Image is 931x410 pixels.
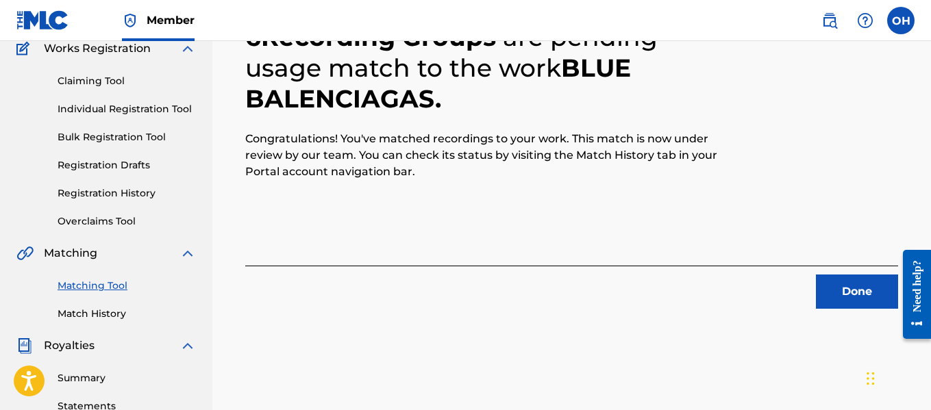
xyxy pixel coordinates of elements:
a: Registration Drafts [58,158,196,172]
span: Matching [44,245,97,261]
img: help [857,12,873,29]
div: User Menu [887,7,915,34]
span: are pending usage match to the work [245,22,658,83]
div: Drag [867,358,875,399]
button: Done [816,274,898,309]
a: Overclaims Tool [58,214,196,229]
img: MLC Logo [16,10,69,30]
img: expand [179,337,196,354]
a: Summary [58,371,196,385]
p: Congratulations! You've matched recordings to your work. This match is now under review by our te... [245,131,735,180]
a: Match History [58,307,196,321]
a: Matching Tool [58,279,196,293]
img: expand [179,245,196,261]
h2: 6 Recording Groups BLUE BALENCIAGAS . [245,22,735,114]
iframe: Chat Widget [862,344,931,410]
a: Claiming Tool [58,74,196,88]
span: Works Registration [44,40,151,57]
img: search [821,12,838,29]
img: Works Registration [16,40,34,57]
a: Individual Registration Tool [58,102,196,116]
img: Matching [16,245,34,261]
span: Royalties [44,337,95,354]
a: Registration History [58,186,196,201]
a: Public Search [816,7,843,34]
img: Top Rightsholder [122,12,138,29]
span: Member [147,12,195,28]
img: expand [179,40,196,57]
iframe: Resource Center [893,240,931,350]
img: Royalties [16,337,33,354]
a: Bulk Registration Tool [58,130,196,144]
div: Help [852,7,879,34]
